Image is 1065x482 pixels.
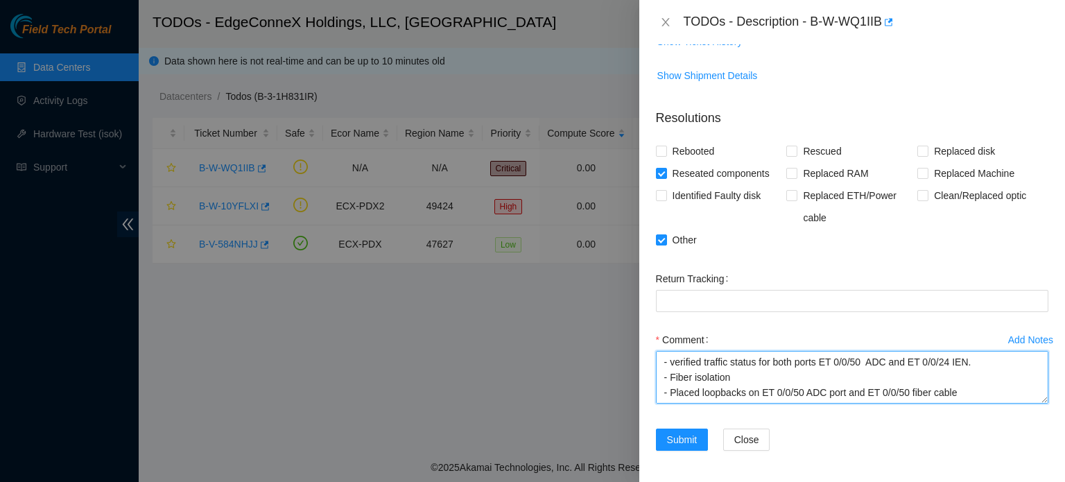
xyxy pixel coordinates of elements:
span: Rescued [797,140,847,162]
button: Add Notes [1007,329,1054,351]
span: Show Shipment Details [657,68,758,83]
span: Reseated components [667,162,775,184]
p: Resolutions [656,98,1048,128]
label: Comment [656,329,714,351]
button: Submit [656,429,709,451]
span: Replaced disk [928,140,1001,162]
span: Clean/Replaced optic [928,184,1032,207]
label: Return Tracking [656,268,734,290]
textarea: Comment [656,351,1048,404]
div: TODOs - Description - B-W-WQ1IIB [684,11,1048,33]
button: Show Shipment Details [657,64,759,87]
span: Close [734,432,759,447]
span: Rebooted [667,140,720,162]
button: Close [656,16,675,29]
span: Identified Faulty disk [667,184,767,207]
span: Replaced ETH/Power cable [797,184,917,229]
span: Replaced Machine [928,162,1020,184]
span: Submit [667,432,698,447]
input: Return Tracking [656,290,1048,312]
span: Replaced RAM [797,162,874,184]
button: Close [723,429,770,451]
span: Other [667,229,702,251]
span: close [660,17,671,28]
div: Add Notes [1008,335,1053,345]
